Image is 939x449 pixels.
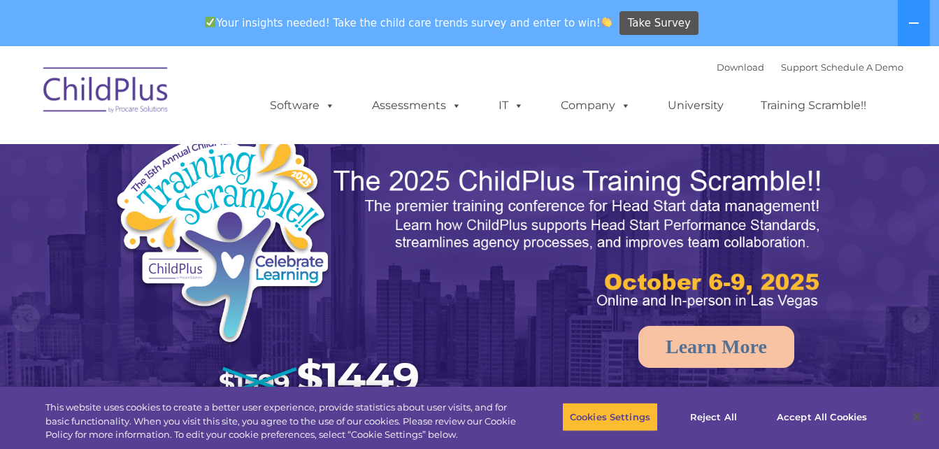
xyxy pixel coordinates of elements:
[717,62,903,73] font: |
[781,62,818,73] a: Support
[901,401,932,432] button: Close
[194,92,237,103] span: Last name
[485,92,538,120] a: IT
[670,402,757,432] button: Reject All
[654,92,738,120] a: University
[256,92,349,120] a: Software
[205,17,215,27] img: ✅
[601,17,612,27] img: 👏
[821,62,903,73] a: Schedule A Demo
[358,92,475,120] a: Assessments
[717,62,764,73] a: Download
[769,402,875,432] button: Accept All Cookies
[619,11,698,36] a: Take Survey
[45,401,517,442] div: This website uses cookies to create a better user experience, provide statistics about user visit...
[628,11,691,36] span: Take Survey
[562,402,658,432] button: Cookies Settings
[638,326,794,368] a: Learn More
[199,9,618,36] span: Your insights needed! Take the child care trends survey and enter to win!
[36,57,176,127] img: ChildPlus by Procare Solutions
[194,150,254,160] span: Phone number
[747,92,880,120] a: Training Scramble!!
[547,92,645,120] a: Company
